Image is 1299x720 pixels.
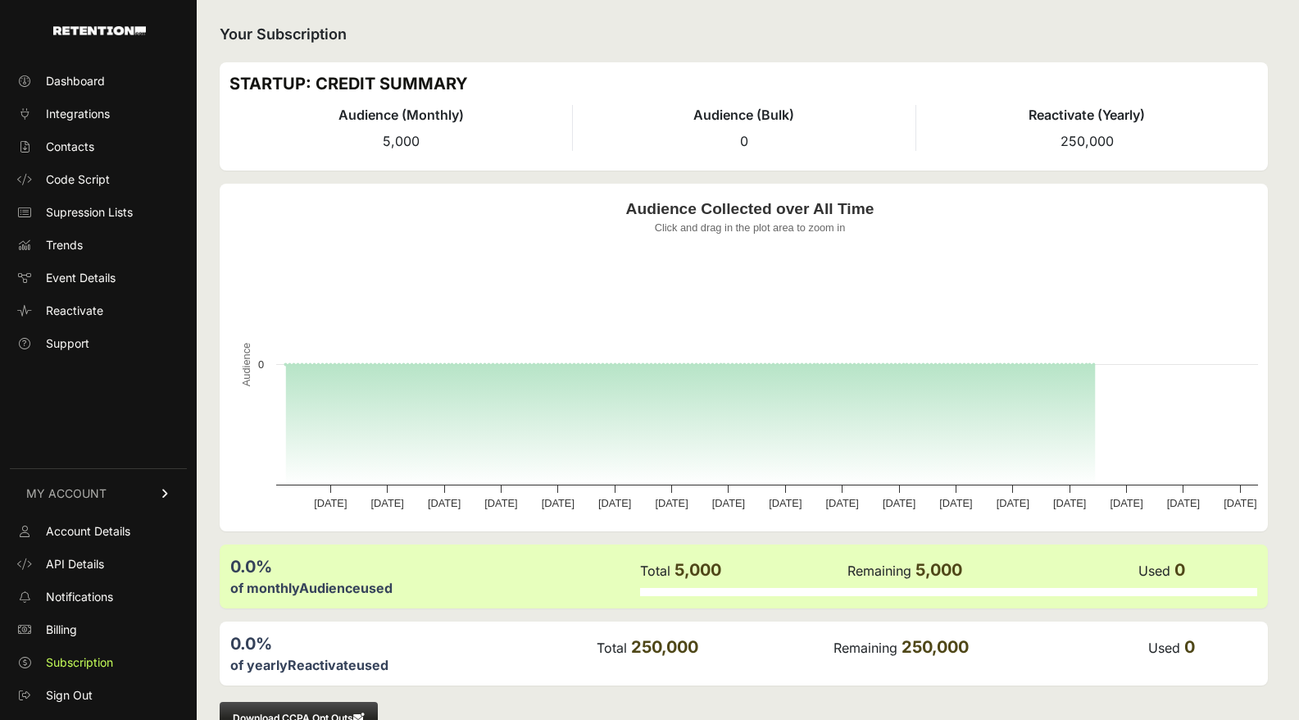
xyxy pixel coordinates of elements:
svg: Audience Collected over All Time [229,194,1270,522]
label: Total [640,563,670,579]
text: [DATE] [1167,497,1200,509]
text: 0 [258,358,264,371]
text: [DATE] [1053,497,1086,509]
label: Used [1138,563,1170,579]
text: [DATE] [371,497,404,509]
span: 250,000 [902,637,969,657]
span: Sign Out [46,687,93,704]
span: Subscription [46,654,113,671]
span: 0 [1174,560,1185,580]
label: Total [597,640,627,656]
span: API Details [46,556,104,572]
a: API Details [10,551,187,577]
a: MY ACCOUNT [10,468,187,518]
span: Supression Lists [46,204,133,221]
h3: STARTUP: CREDIT SUMMARY [229,72,1258,95]
span: Contacts [46,139,94,155]
span: MY ACCOUNT [26,485,107,502]
text: [DATE] [1110,497,1142,509]
span: Trends [46,237,83,253]
div: of monthly used [230,578,638,598]
text: [DATE] [655,497,688,509]
text: Audience Collected over All Time [626,200,874,217]
div: 0.0% [230,555,638,578]
a: Dashboard [10,68,187,94]
a: Billing [10,617,187,643]
text: [DATE] [428,497,461,509]
text: [DATE] [883,497,915,509]
h4: Audience (Bulk) [573,105,915,125]
a: Event Details [10,265,187,291]
text: [DATE] [712,497,745,509]
text: [DATE] [484,497,517,509]
a: Trends [10,232,187,258]
span: Dashboard [46,73,105,89]
span: Account Details [46,523,130,540]
span: Code Script [46,171,110,188]
span: 5,000 [915,560,962,580]
a: Integrations [10,101,187,127]
text: [DATE] [997,497,1029,509]
text: Click and drag in the plot area to zoom in [655,221,846,234]
a: Support [10,330,187,357]
label: Remaining [847,563,911,579]
span: Reactivate [46,303,103,319]
a: Supression Lists [10,199,187,226]
span: 5,000 [383,133,420,149]
span: Integrations [46,106,110,122]
label: Remaining [833,640,897,656]
a: Reactivate [10,298,187,324]
text: [DATE] [826,497,859,509]
h4: Audience (Monthly) [229,105,572,125]
text: [DATE] [769,497,802,509]
span: 250,000 [631,637,698,657]
span: Billing [46,622,77,638]
a: Code Script [10,166,187,193]
img: Retention.com [53,26,146,35]
span: 0 [1184,637,1195,657]
text: [DATE] [542,497,575,509]
span: 5,000 [674,560,721,580]
a: Subscription [10,649,187,676]
a: Sign Out [10,682,187,709]
h2: Your Subscription [220,23,1268,46]
text: [DATE] [598,497,631,509]
label: Audience [299,580,361,596]
a: Contacts [10,134,187,160]
text: [DATE] [1224,497,1256,509]
label: Reactivate [288,657,357,673]
div: 0.0% [230,632,595,655]
a: Notifications [10,584,187,610]
text: [DATE] [939,497,972,509]
span: Notifications [46,589,113,605]
span: Event Details [46,270,116,286]
a: Account Details [10,518,187,545]
div: of yearly used [230,655,595,675]
span: 250,000 [1061,133,1114,149]
text: Audience [240,343,252,386]
span: Support [46,335,89,352]
h4: Reactivate (Yearly) [916,105,1258,125]
label: Used [1148,640,1180,656]
text: [DATE] [314,497,347,509]
span: 0 [740,133,748,149]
